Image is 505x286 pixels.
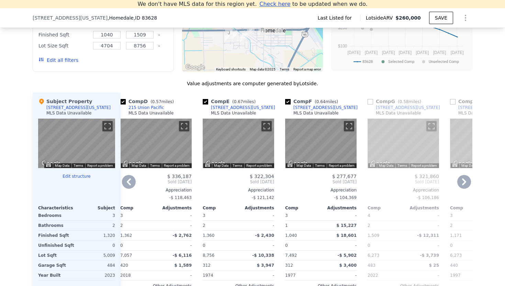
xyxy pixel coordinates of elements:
[368,98,424,105] div: Comp G
[321,205,357,211] div: Adjustments
[433,50,446,55] text: [DATE]
[211,110,256,116] div: MLS Data Unavailable
[203,213,205,218] span: 3
[461,163,476,168] button: Map Data
[240,271,274,280] div: -
[216,67,246,72] button: Keyboard shortcuts
[229,99,258,104] span: ( miles)
[203,253,214,258] span: 8,756
[240,221,274,230] div: -
[403,205,439,211] div: Adjustments
[450,253,462,258] span: 6,273
[38,261,75,270] div: Garage Sqft
[203,233,214,238] span: 1,360
[158,45,160,47] button: Clear
[285,105,358,110] a: [STREET_ADDRESS][US_STATE]
[78,271,115,280] div: 2023
[134,15,157,21] span: , ID 83628
[368,233,379,238] span: 1,509
[77,205,115,211] div: Subject
[285,253,297,258] span: 7,492
[122,159,145,168] img: Google
[405,221,439,230] div: -
[334,195,357,200] span: -$ 104,369
[368,263,375,268] span: 483
[315,164,325,167] a: Terms (opens in new tab)
[78,221,115,230] div: 2
[362,59,373,64] text: 83628
[120,271,155,280] div: 2018
[293,105,358,110] div: [STREET_ADDRESS][US_STATE]
[128,105,164,110] div: 215 Union Pacific
[338,253,357,258] span: -$ 5,902
[204,159,227,168] a: Open this area in Google Maps (opens a new window)
[459,11,472,25] button: Show Options
[288,164,292,167] button: Keyboard shortcuts
[450,233,462,238] span: 1,171
[120,179,192,185] span: Sold [DATE]
[258,24,266,36] div: 117 W Wyoming Ave
[376,110,421,116] div: MLS Data Unavailable
[293,67,321,71] a: Report a map error
[120,253,132,258] span: 7,057
[40,159,63,168] img: Google
[338,44,347,48] text: $100
[74,164,83,167] a: Terms (opens in new tab)
[252,195,274,200] span: -$ 121,142
[400,99,409,104] span: 0.58
[452,159,474,168] a: Open this area in Google Maps (opens a new window)
[451,50,464,55] text: [DATE]
[214,163,228,168] button: Map Data
[452,164,457,167] button: Keyboard shortcuts
[78,251,115,260] div: 5,009
[203,221,237,230] div: 2
[205,164,210,167] button: Keyboard shortcuts
[78,231,115,240] div: 1,320
[450,221,484,230] div: 2
[173,233,192,238] span: -$ 2,762
[252,253,274,258] span: -$ 10,338
[38,251,75,260] div: Lot Sqft
[203,119,274,168] div: Street View
[250,67,276,71] span: Map data ©2025
[122,159,145,168] a: Open this area in Google Maps (opens a new window)
[450,271,484,280] div: 1997
[365,50,378,55] text: [DATE]
[255,233,274,238] span: -$ 2,430
[246,164,272,167] a: Report a problem
[420,253,439,258] span: -$ 3,739
[452,159,474,168] img: Google
[259,1,290,7] span: Check here
[261,121,272,131] button: Toggle fullscreen view
[203,105,275,110] a: [STREET_ADDRESS][US_STATE]
[38,271,75,280] div: Year Built
[368,213,370,218] span: 4
[322,241,357,250] div: -
[157,241,192,250] div: -
[415,174,439,179] span: $ 321,860
[33,80,472,87] div: Value adjustments are computer generated by Lotside .
[379,163,393,168] button: Map Data
[369,159,392,168] img: Google
[312,99,341,104] span: ( miles)
[225,30,233,41] div: 601 W Wyoming Ave
[426,121,437,131] button: Toggle fullscreen view
[285,98,341,105] div: Comp F
[108,14,157,21] span: , Homedale
[203,98,258,105] div: Comp E
[38,57,78,64] button: Edit all filters
[405,211,439,220] div: -
[429,263,439,268] span: $ 25
[123,164,127,167] button: Keyboard shortcuts
[239,31,247,43] div: 115 Silver Sage Pl
[247,26,255,37] div: 215 Union Pacific
[102,121,113,131] button: Toggle fullscreen view
[203,243,205,248] span: 0
[285,263,293,268] span: 312
[148,99,177,104] span: ( miles)
[120,187,192,193] div: Appreciation
[368,187,439,193] div: Appreciation
[157,271,192,280] div: -
[120,105,164,110] a: 215 Union Pacific
[370,164,375,167] button: Keyboard shortcuts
